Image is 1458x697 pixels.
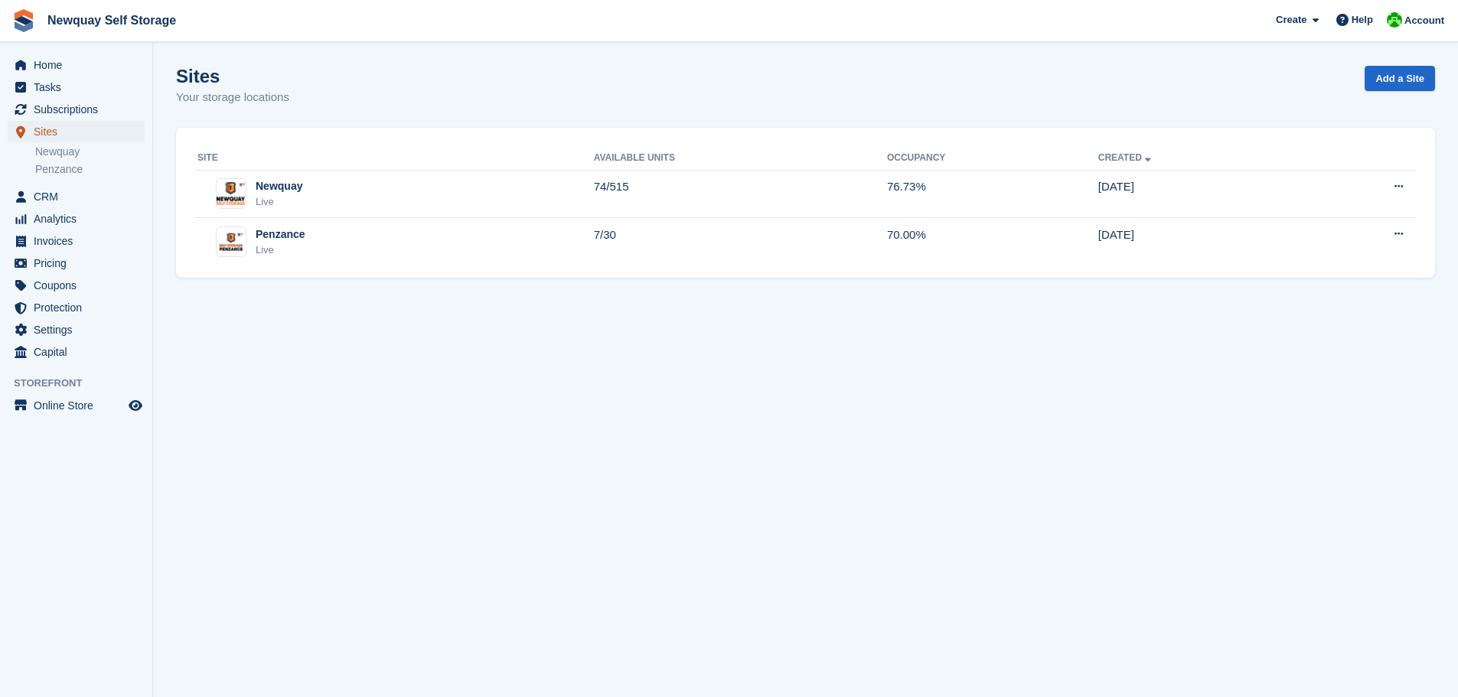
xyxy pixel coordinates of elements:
[1352,12,1373,28] span: Help
[176,66,289,86] h1: Sites
[8,121,145,142] a: menu
[1098,152,1154,163] a: Created
[1365,66,1435,91] a: Add a Site
[12,9,35,32] img: stora-icon-8386f47178a22dfd0bd8f6a31ec36ba5ce8667c1dd55bd0f319d3a0aa187defe.svg
[34,319,126,340] span: Settings
[34,252,126,274] span: Pricing
[34,54,126,76] span: Home
[34,121,126,142] span: Sites
[34,186,126,207] span: CRM
[1404,13,1444,28] span: Account
[256,226,305,243] div: Penzance
[1098,170,1300,218] td: [DATE]
[34,99,126,120] span: Subscriptions
[8,77,145,98] a: menu
[34,77,126,98] span: Tasks
[887,170,1098,218] td: 76.73%
[8,275,145,296] a: menu
[256,194,302,210] div: Live
[35,162,145,177] a: Penzance
[8,252,145,274] a: menu
[41,8,182,33] a: Newquay Self Storage
[217,231,246,253] img: Image of Penzance site
[594,170,887,218] td: 74/515
[34,208,126,230] span: Analytics
[8,297,145,318] a: menu
[594,218,887,265] td: 7/30
[594,146,887,171] th: Available Units
[8,54,145,76] a: menu
[34,341,126,363] span: Capital
[8,99,145,120] a: menu
[126,396,145,415] a: Preview store
[256,178,302,194] div: Newquay
[1387,12,1402,28] img: Baylor
[35,145,145,159] a: Newquay
[8,395,145,416] a: menu
[8,319,145,340] a: menu
[14,376,152,391] span: Storefront
[887,146,1098,171] th: Occupancy
[176,89,289,106] p: Your storage locations
[194,146,594,171] th: Site
[256,243,305,258] div: Live
[8,208,145,230] a: menu
[34,297,126,318] span: Protection
[8,341,145,363] a: menu
[34,275,126,296] span: Coupons
[887,218,1098,265] td: 70.00%
[217,182,246,204] img: Image of Newquay site
[8,186,145,207] a: menu
[1098,218,1300,265] td: [DATE]
[1276,12,1306,28] span: Create
[34,230,126,252] span: Invoices
[34,395,126,416] span: Online Store
[8,230,145,252] a: menu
